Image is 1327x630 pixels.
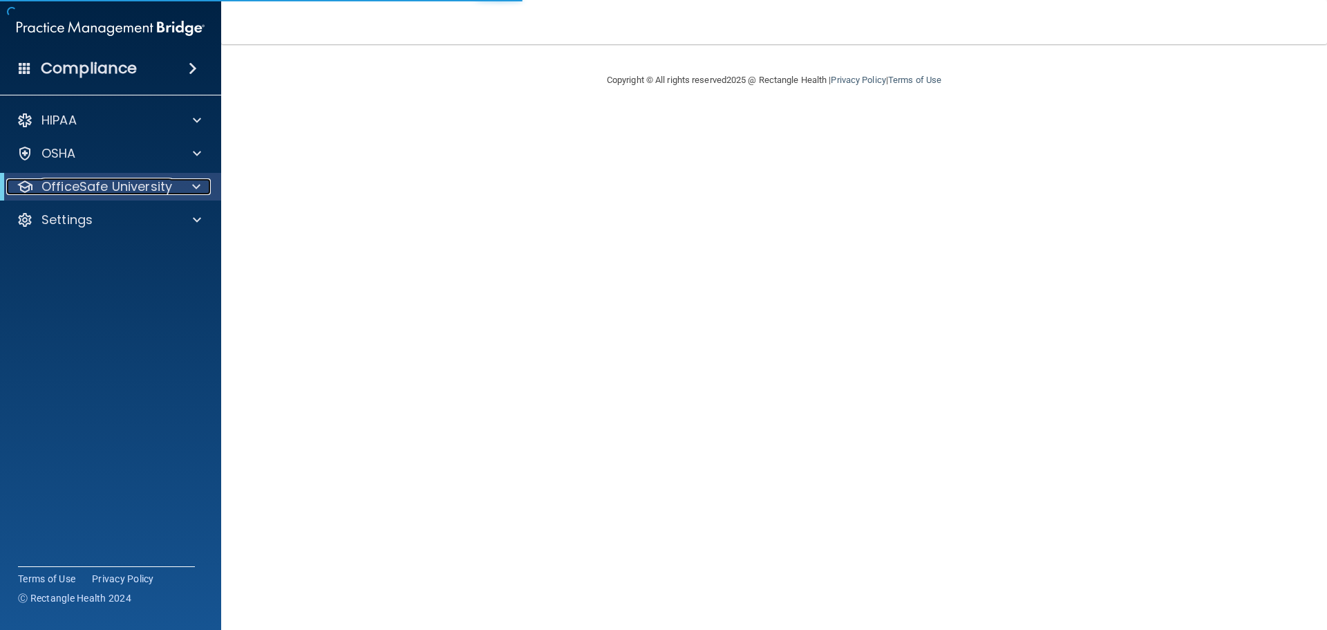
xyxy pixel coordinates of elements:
a: Settings [17,212,201,228]
a: Privacy Policy [92,572,154,586]
a: OSHA [17,145,201,162]
a: OfficeSafe University [17,178,200,195]
p: HIPAA [41,112,77,129]
h4: Compliance [41,59,137,78]
a: Privacy Policy [831,75,885,85]
span: Ⓒ Rectangle Health 2024 [18,591,131,605]
a: Terms of Use [18,572,75,586]
img: PMB logo [17,15,205,42]
a: HIPAA [17,112,201,129]
iframe: Drift Widget Chat Controller [1088,532,1310,587]
a: Terms of Use [888,75,941,85]
p: Settings [41,212,93,228]
div: Copyright © All rights reserved 2025 @ Rectangle Health | | [522,58,1026,102]
p: OfficeSafe University [41,178,172,195]
p: OSHA [41,145,76,162]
